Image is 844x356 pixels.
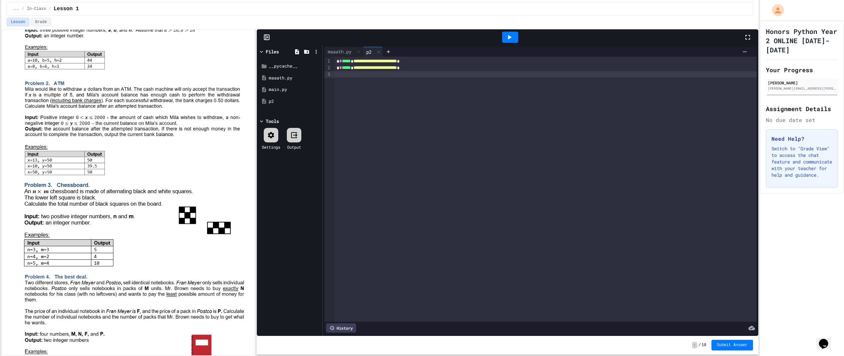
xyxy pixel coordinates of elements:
[326,323,356,333] div: History
[766,104,838,113] h2: Assignment Details
[711,340,753,350] button: Submit Answer
[816,330,837,349] iframe: chat widget
[702,342,706,348] span: 10
[766,116,838,124] div: No due date set
[324,71,331,78] div: 3
[699,342,701,348] span: /
[12,6,19,12] span: ...
[287,144,301,150] div: Output
[765,3,786,18] div: My Account
[269,75,320,81] div: maaath.py
[262,144,280,150] div: Settings
[266,48,279,55] div: Files
[324,58,331,65] div: 1
[771,145,832,178] p: Switch to "Grade View" to access the chat feature and communicate with your teacher for help and ...
[768,80,836,86] div: [PERSON_NAME]
[771,135,832,143] h3: Need Help?
[31,18,51,26] button: Grade
[48,6,51,12] span: /
[269,86,320,93] div: main.py
[717,342,748,348] span: Submit Answer
[324,48,355,55] div: maaath.py
[269,98,320,105] div: p2
[768,86,836,91] div: [PERSON_NAME][EMAIL_ADDRESS][PERSON_NAME][DOMAIN_NAME]
[363,47,383,57] div: p2
[692,342,697,348] span: -
[7,18,29,26] button: Lesson
[363,48,375,55] div: p2
[54,5,79,13] span: Lesson 1
[269,63,320,70] div: __pycache__
[27,6,46,12] span: In-Class
[324,47,363,57] div: maaath.py
[766,65,838,74] h2: Your Progress
[324,65,331,71] div: 2
[766,27,838,54] h1: Honors Python Year 2 ONLINE [DATE]-[DATE]
[22,6,24,12] span: /
[266,118,279,125] div: Tools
